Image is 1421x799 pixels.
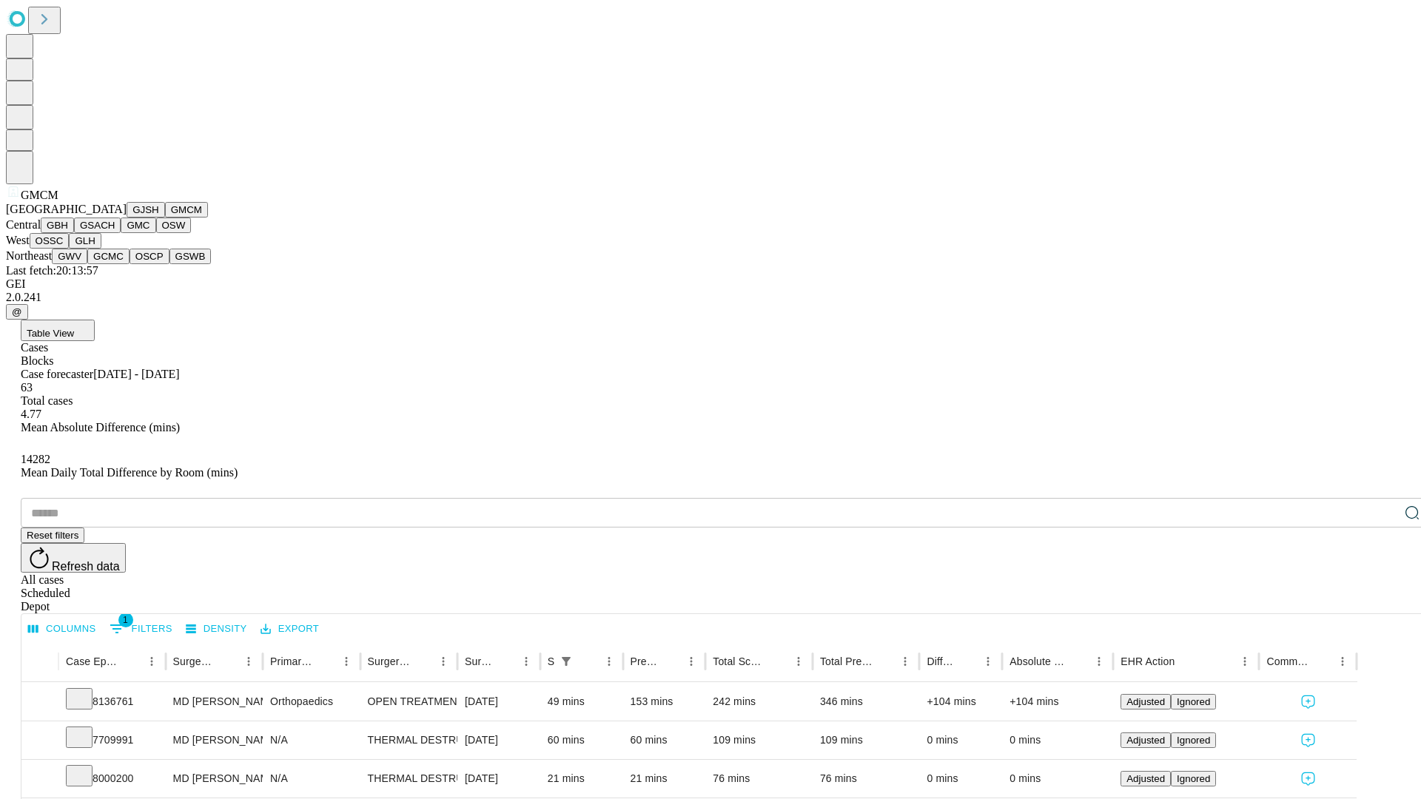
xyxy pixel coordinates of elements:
span: Case forecaster [21,368,93,380]
button: GSWB [169,249,212,264]
button: GMCM [165,202,208,218]
span: Northeast [6,249,52,262]
span: 4.77 [21,408,41,420]
div: 21 mins [548,760,616,798]
div: N/A [270,721,352,759]
button: Menu [336,651,357,672]
button: GWV [52,249,87,264]
div: 76 mins [820,760,913,798]
div: 346 mins [820,683,913,721]
span: West [6,234,30,246]
div: MD [PERSON_NAME] [PERSON_NAME] [173,760,255,798]
button: Table View [21,320,95,341]
button: Menu [895,651,916,672]
span: 63 [21,381,33,394]
span: GMCM [21,189,58,201]
span: Table View [27,328,74,339]
div: 109 mins [820,721,913,759]
div: 2.0.241 [6,291,1415,304]
button: OSCP [130,249,169,264]
button: Menu [788,651,809,672]
button: Export [257,618,323,641]
div: 1 active filter [556,651,577,672]
button: Select columns [24,618,100,641]
button: Expand [29,766,51,792]
button: OSSC [30,233,70,249]
div: 8136761 [66,683,158,721]
span: Last fetch: 20:13:57 [6,264,98,277]
button: Menu [1332,651,1353,672]
span: Total cases [21,394,73,407]
button: Sort [578,651,599,672]
span: Reset filters [27,530,78,541]
span: Adjusted [1126,696,1165,707]
div: Orthopaedics [270,683,352,721]
div: Difference [927,655,955,667]
div: 8000200 [66,760,158,798]
button: Density [182,618,251,641]
button: Show filters [556,651,577,672]
div: 76 mins [713,760,805,798]
div: MD [PERSON_NAME] [PERSON_NAME] Md [173,683,255,721]
span: Ignored [1177,735,1210,746]
button: Sort [495,651,516,672]
button: GBH [41,218,74,233]
button: Adjusted [1121,732,1171,748]
button: Menu [681,651,702,672]
div: Scheduled In Room Duration [548,655,554,667]
button: Adjusted [1121,771,1171,786]
div: GEI [6,277,1415,291]
div: Surgeon Name [173,655,216,667]
button: Sort [1311,651,1332,672]
button: Sort [121,651,141,672]
button: Sort [1068,651,1089,672]
button: Menu [141,651,162,672]
button: Expand [29,728,51,754]
button: Sort [1176,651,1197,672]
button: Ignored [1171,732,1216,748]
div: [DATE] [465,721,533,759]
button: Menu [978,651,998,672]
button: Sort [218,651,238,672]
div: 153 mins [631,683,699,721]
div: EHR Action [1121,655,1175,667]
div: Total Scheduled Duration [713,655,766,667]
div: THERMAL DESTRUCTION OF INTRAOSSEOUS BASIVERTEBRAL NERVE, INCLUDING ALL IMAGING GUIDANCE; FIRST 2 ... [368,760,450,798]
button: Refresh data [21,543,126,573]
div: 0 mins [927,721,995,759]
button: Sort [315,651,336,672]
button: Show filters [106,617,176,641]
button: GJSH [127,202,165,218]
div: N/A [270,760,352,798]
button: Menu [433,651,454,672]
span: [GEOGRAPHIC_DATA] [6,203,127,215]
button: Menu [516,651,537,672]
button: Sort [767,651,788,672]
button: Sort [412,651,433,672]
div: 0 mins [1010,721,1106,759]
div: MD [PERSON_NAME] [PERSON_NAME] [173,721,255,759]
button: @ [6,304,28,320]
button: GLH [69,233,101,249]
div: 7709991 [66,721,158,759]
button: Reset filters [21,527,84,543]
div: Total Predicted Duration [820,655,873,667]
div: Case Epic Id [66,655,119,667]
div: THERMAL DESTRUCTION OF INTRAOSSEOUS BASIVERTEBRAL NERVE, INCLUDING ALL IMAGING GUIDANCE; FIRST 2 ... [368,721,450,759]
button: GCMC [87,249,130,264]
button: GMC [121,218,155,233]
div: Surgery Date [465,655,494,667]
button: Sort [660,651,681,672]
span: Mean Daily Total Difference by Room (mins) [21,466,238,479]
button: Menu [599,651,619,672]
div: Surgery Name [368,655,411,667]
span: Adjusted [1126,773,1165,784]
button: GSACH [74,218,121,233]
button: Menu [1234,651,1255,672]
div: 0 mins [1010,760,1106,798]
div: +104 mins [927,683,995,721]
span: 14282 [21,453,50,465]
button: Ignored [1171,694,1216,709]
button: Menu [1089,651,1109,672]
div: 60 mins [548,721,616,759]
